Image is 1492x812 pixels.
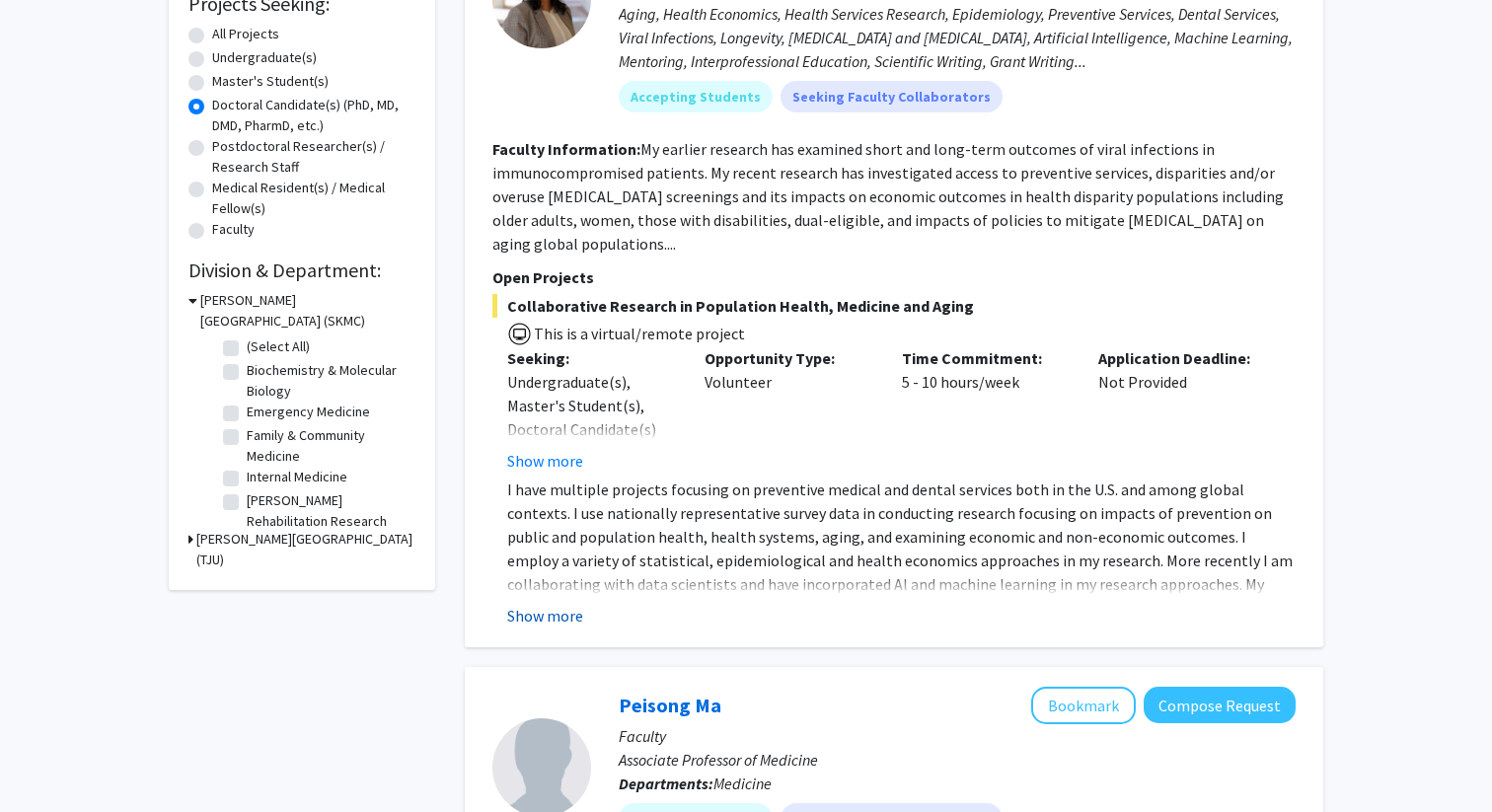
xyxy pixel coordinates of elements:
p: Time Commitment: [902,346,1070,370]
p: Seeking: [507,346,675,370]
label: Medical Resident(s) / Medical Fellow(s) [212,178,415,219]
h2: Division & Department: [188,258,415,282]
p: Application Deadline: [1098,346,1266,370]
p: Open Projects [492,265,1296,289]
p: Faculty [619,724,1296,748]
label: [PERSON_NAME] Rehabilitation Research Institute [247,490,410,553]
h3: [PERSON_NAME][GEOGRAPHIC_DATA] (SKMC) [200,290,415,332]
span: Medicine [713,774,772,793]
b: Faculty Information: [492,139,640,159]
iframe: Chat [15,723,84,797]
label: All Projects [212,24,279,44]
label: Family & Community Medicine [247,425,410,467]
button: Add Peisong Ma to Bookmarks [1031,687,1136,724]
span: This is a virtual/remote project [532,324,745,343]
label: Internal Medicine [247,467,347,487]
label: Master's Student(s) [212,71,329,92]
mat-chip: Accepting Students [619,81,773,112]
div: Aging, Health Economics, Health Services Research, Epidemiology, Preventive Services, Dental Serv... [619,2,1296,73]
fg-read-more: My earlier research has examined short and long-term outcomes of viral infections in immunocompro... [492,139,1284,254]
button: Show more [507,604,583,627]
label: Biochemistry & Molecular Biology [247,360,410,402]
label: Faculty [212,219,255,240]
p: Opportunity Type: [705,346,872,370]
label: Doctoral Candidate(s) (PhD, MD, DMD, PharmD, etc.) [212,95,415,136]
b: Departments: [619,774,713,793]
a: Peisong Ma [619,693,721,717]
button: Compose Request to Peisong Ma [1144,687,1296,723]
label: Undergraduate(s) [212,47,317,68]
div: 5 - 10 hours/week [887,346,1084,473]
mat-chip: Seeking Faculty Collaborators [781,81,1003,112]
button: Show more [507,449,583,473]
h3: [PERSON_NAME][GEOGRAPHIC_DATA] (TJU) [196,529,415,570]
div: Volunteer [690,346,887,473]
p: I have multiple projects focusing on preventive medical and dental services both in the U.S. and ... [507,478,1296,667]
label: Emergency Medicine [247,402,370,422]
label: Postdoctoral Researcher(s) / Research Staff [212,136,415,178]
span: Collaborative Research in Population Health, Medicine and Aging [492,294,1296,318]
div: Not Provided [1083,346,1281,473]
div: Undergraduate(s), Master's Student(s), Doctoral Candidate(s) (PhD, MD, DMD, PharmD, etc.), Postdo... [507,370,675,607]
label: (Select All) [247,336,310,357]
p: Associate Professor of Medicine [619,748,1296,772]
